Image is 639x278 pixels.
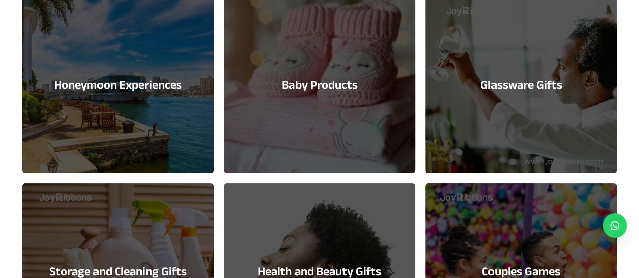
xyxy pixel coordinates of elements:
[480,77,562,93] h3: Glassware Gifts
[281,77,357,93] h3: Baby Products
[54,77,182,93] h3: Honeymoon Experiences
